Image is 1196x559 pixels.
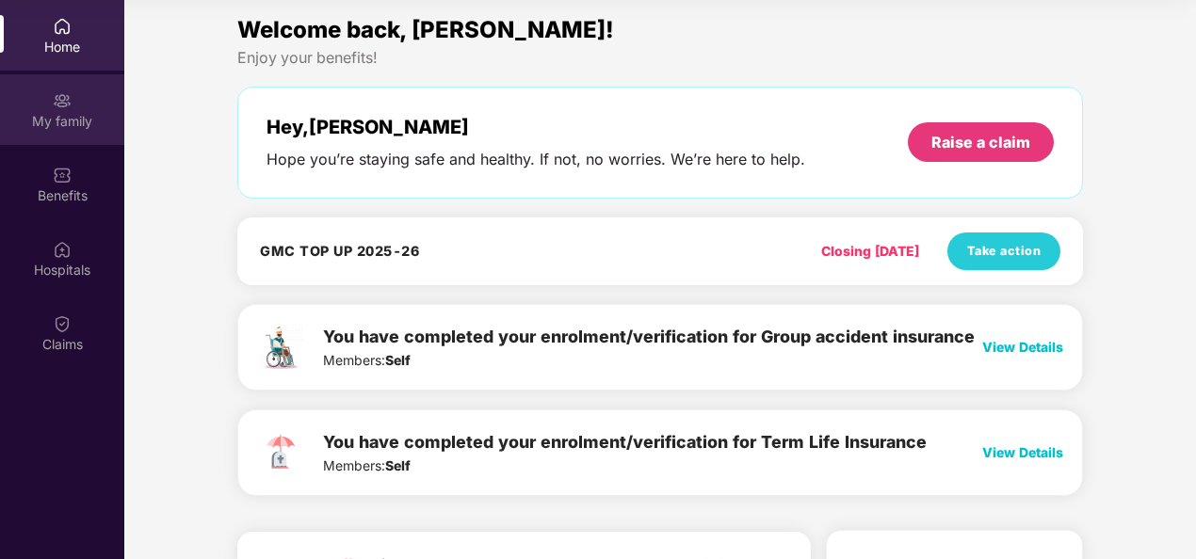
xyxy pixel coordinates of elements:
div: Raise a claim [931,132,1030,152]
h4: GMC TOP UP 2025-26 [260,242,419,261]
img: svg+xml;base64,PHN2ZyBpZD0iQmVuZWZpdHMiIHhtbG5zPSJodHRwOi8vd3d3LnczLm9yZy8yMDAwL3N2ZyIgd2lkdGg9Ij... [53,166,72,184]
span: Take action [967,242,1042,261]
img: svg+xml;base64,PHN2ZyB4bWxucz0iaHR0cDovL3d3dy53My5vcmcvMjAwMC9zdmciIHdpZHRoPSI3MiIgaGVpZ2h0PSI3Mi... [257,429,304,476]
div: Closing [DATE] [821,241,919,262]
span: View Details [982,444,1063,460]
span: You have completed your enrolment/verification for Term Life Insurance [323,432,927,452]
span: You have completed your enrolment/verification for Group accident insurance [323,327,975,346]
img: svg+xml;base64,PHN2ZyBpZD0iSG9zcGl0YWxzIiB4bWxucz0iaHR0cDovL3d3dy53My5vcmcvMjAwMC9zdmciIHdpZHRoPS... [53,240,72,259]
b: Self [385,457,411,473]
img: svg+xml;base64,PHN2ZyBpZD0iQ2xhaW0iIHhtbG5zPSJodHRwOi8vd3d3LnczLm9yZy8yMDAwL3N2ZyIgd2lkdGg9IjIwIi... [53,314,72,333]
img: svg+xml;base64,PHN2ZyBpZD0iSG9tZSIgeG1sbnM9Imh0dHA6Ly93d3cudzMub3JnLzIwMDAvc3ZnIiB3aWR0aD0iMjAiIG... [53,17,72,36]
div: Members: [323,324,975,371]
span: View Details [982,339,1063,355]
div: Enjoy your benefits! [237,48,1083,68]
button: Take action [947,232,1060,270]
div: Hey, [PERSON_NAME] [267,116,805,138]
b: Self [385,352,411,368]
div: Hope you’re staying safe and healthy. If not, no worries. We’re here to help. [267,150,805,169]
img: svg+xml;base64,PHN2ZyB3aWR0aD0iMjAiIGhlaWdodD0iMjAiIHZpZXdCb3g9IjAgMCAyMCAyMCIgZmlsbD0ibm9uZSIgeG... [53,91,72,110]
img: svg+xml;base64,PHN2ZyB4bWxucz0iaHR0cDovL3d3dy53My5vcmcvMjAwMC9zdmciIHdpZHRoPSIxMzIuNzYzIiBoZWlnaH... [257,324,304,371]
div: Members: [323,429,927,476]
span: Welcome back, [PERSON_NAME]! [237,16,614,43]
